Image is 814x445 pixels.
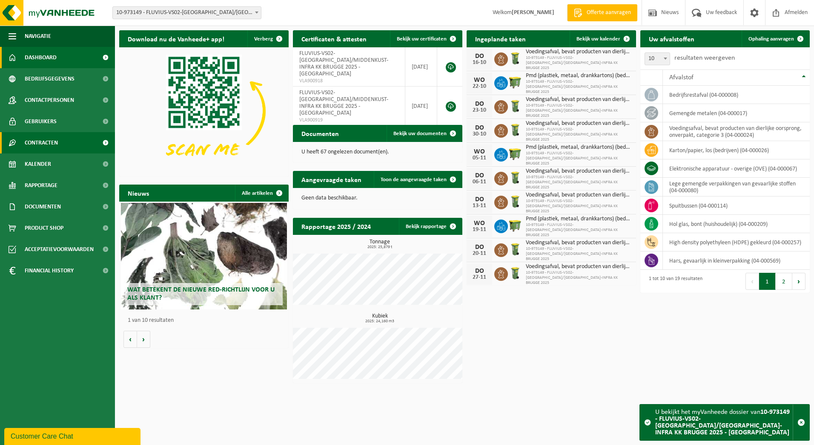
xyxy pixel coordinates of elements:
[471,53,488,60] div: DO
[25,111,57,132] span: Gebruikers
[526,199,632,214] span: 10-973149 - FLUVIUS-VS02-[GEOGRAPHIC_DATA]/[GEOGRAPHIC_DATA]-INFRA KK BRUGGE 2025
[297,313,462,324] h3: Kubiek
[254,36,273,42] span: Verberg
[663,251,810,270] td: hars, gevaarlijk in kleinverpakking (04-000569)
[526,151,632,166] span: 10-973149 - FLUVIUS-VS02-[GEOGRAPHIC_DATA]/[GEOGRAPHIC_DATA]-INFRA KK BRUGGE 2025
[526,72,632,79] span: Pmd (plastiek, metaal, drankkartons) (bedrijven)
[121,203,287,309] a: Wat betekent de nieuwe RED-richtlijn voor u als klant?
[526,263,632,270] span: Voedingsafval, bevat producten van dierlijke oorsprong, onverpakt, categorie 3
[113,7,261,19] span: 10-973149 - FLUVIUS-VS02-BRUGGE/MIDDENKUST-INFRA KK BRUGGE 2025 - BRUGGE
[25,217,63,239] span: Product Shop
[526,96,632,103] span: Voedingsafval, bevat producten van dierlijke oorsprong, onverpakt, categorie 3
[471,268,488,275] div: DO
[25,132,58,153] span: Contracten
[567,4,637,21] a: Offerte aanvragen
[792,273,805,290] button: Next
[508,75,522,90] img: WB-1100-HPE-GN-50
[508,194,522,209] img: WB-0140-HPE-GN-50
[4,426,142,445] iframe: chat widget
[526,240,632,246] span: Voedingsafval, bevat producten van dierlijke oorsprong, onverpakt, categorie 3
[471,107,488,113] div: 23-10
[467,30,534,47] h2: Ingeplande taken
[25,90,74,111] span: Contactpersonen
[663,122,810,141] td: voedingsafval, bevat producten van dierlijke oorsprong, onverpakt, categorie 3 (04-000024)
[674,55,735,61] label: resultaten weergeven
[112,6,261,19] span: 10-973149 - FLUVIUS-VS02-BRUGGE/MIDDENKUST-INFRA KK BRUGGE 2025 - BRUGGE
[471,172,488,179] div: DO
[576,36,620,42] span: Bekijk uw kalender
[471,244,488,251] div: DO
[471,275,488,280] div: 27-11
[123,331,137,348] button: Vorige
[247,30,288,47] button: Verberg
[526,222,632,238] span: 10-973149 - FLUVIUS-VS02-[GEOGRAPHIC_DATA]/[GEOGRAPHIC_DATA]-INFRA KK BRUGGE 2025
[471,131,488,137] div: 30-10
[25,260,74,281] span: Financial History
[471,148,488,155] div: WO
[25,239,94,260] span: Acceptatievoorwaarden
[25,175,57,196] span: Rapportage
[508,218,522,233] img: WB-1100-HPE-GN-50
[669,74,694,81] span: Afvalstof
[299,50,388,77] span: FLUVIUS-VS02-[GEOGRAPHIC_DATA]/MIDDENKUST-INFRA KK BRUGGE 2025 - [GEOGRAPHIC_DATA]
[471,227,488,233] div: 19-11
[299,117,398,124] span: VLA900919
[301,149,454,155] p: U heeft 67 ongelezen document(en).
[471,179,488,185] div: 06-11
[645,52,670,65] span: 10
[508,266,522,280] img: WB-0140-HPE-GN-50
[526,103,632,118] span: 10-973149 - FLUVIUS-VS02-[GEOGRAPHIC_DATA]/[GEOGRAPHIC_DATA]-INFRA KK BRUGGE 2025
[293,218,379,234] h2: Rapportage 2025 / 2024
[405,87,437,126] td: [DATE]
[526,216,632,222] span: Pmd (plastiek, metaal, drankkartons) (bedrijven)
[399,218,461,235] a: Bekijk rapportage
[748,36,794,42] span: Ophaling aanvragen
[526,79,632,95] span: 10-973149 - FLUVIUS-VS02-[GEOGRAPHIC_DATA]/[GEOGRAPHIC_DATA]-INFRA KK BRUGGE 2025
[471,84,488,90] div: 22-10
[293,171,370,188] h2: Aangevraagde taken
[293,125,347,142] h2: Documenten
[471,60,488,66] div: 16-10
[301,195,454,201] p: Geen data beschikbaar.
[663,104,810,122] td: gemengde metalen (04-000017)
[508,99,522,113] img: WB-0140-HPE-GN-50
[299,90,388,116] span: FLUVIUS-VS02-[GEOGRAPHIC_DATA]/MIDDENKUST-INFRA KK BRUGGE 2025 - [GEOGRAPHIC_DATA]
[471,220,488,227] div: WO
[297,245,462,249] span: 2025: 25,879 t
[663,233,810,251] td: high density polyethyleen (HDPE) gekleurd (04-000257)
[405,47,437,87] td: [DATE]
[25,153,51,175] span: Kalender
[397,36,447,42] span: Bekijk uw certificaten
[663,178,810,196] td: lege gemengde verpakkingen van gevaarlijke stoffen (04-000080)
[526,144,632,151] span: Pmd (plastiek, metaal, drankkartons) (bedrijven)
[508,170,522,185] img: WB-0140-HPE-GN-50
[25,196,61,217] span: Documenten
[508,51,522,66] img: WB-0140-HPE-GN-50
[471,124,488,131] div: DO
[508,242,522,257] img: WB-0140-HPE-GN-50
[471,251,488,257] div: 20-11
[390,30,461,47] a: Bekijk uw certificaten
[127,286,275,301] span: Wat betekent de nieuwe RED-richtlijn voor u als klant?
[297,239,462,249] h3: Tonnage
[374,171,461,188] a: Toon de aangevraagde taken
[293,30,375,47] h2: Certificaten & attesten
[25,26,51,47] span: Navigatie
[508,147,522,161] img: WB-1100-HPE-GN-50
[526,49,632,55] span: Voedingsafval, bevat producten van dierlijke oorsprong, onverpakt, categorie 3
[526,127,632,142] span: 10-973149 - FLUVIUS-VS02-[GEOGRAPHIC_DATA]/[GEOGRAPHIC_DATA]-INFRA KK BRUGGE 2025
[526,270,632,286] span: 10-973149 - FLUVIUS-VS02-[GEOGRAPHIC_DATA]/[GEOGRAPHIC_DATA]-INFRA KK BRUGGE 2025
[526,168,632,175] span: Voedingsafval, bevat producten van dierlijke oorsprong, onverpakt, categorie 3
[471,155,488,161] div: 05-11
[526,246,632,262] span: 10-973149 - FLUVIUS-VS02-[GEOGRAPHIC_DATA]/[GEOGRAPHIC_DATA]-INFRA KK BRUGGE 2025
[776,273,792,290] button: 2
[471,196,488,203] div: DO
[512,9,554,16] strong: [PERSON_NAME]
[299,78,398,84] span: VLA900918
[235,185,288,202] a: Alle artikelen
[640,30,703,47] h2: Uw afvalstoffen
[297,319,462,324] span: 2025: 24,160 m3
[645,53,670,65] span: 10
[25,68,75,90] span: Bedrijfsgegevens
